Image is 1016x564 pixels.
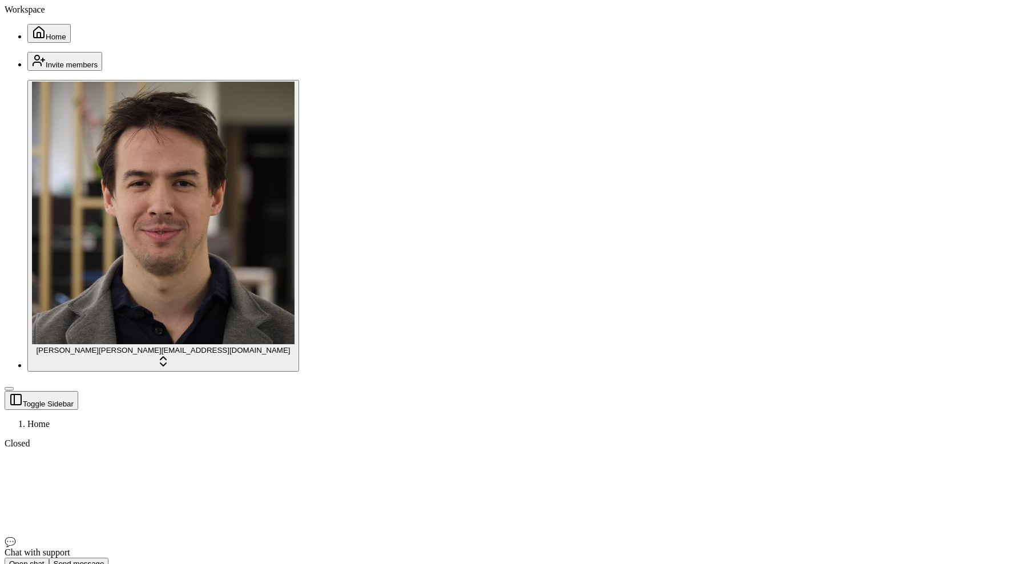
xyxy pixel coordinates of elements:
span: Closed [5,438,30,448]
div: 💬 [5,537,1011,547]
span: Toggle Sidebar [23,400,74,408]
button: Home [27,24,71,43]
button: Jonathan Beurel[PERSON_NAME][PERSON_NAME][EMAIL_ADDRESS][DOMAIN_NAME] [27,80,299,372]
nav: breadcrumb [5,419,1011,429]
button: Toggle Sidebar [5,391,78,410]
span: Invite members [46,61,98,69]
img: Jonathan Beurel [32,82,295,344]
span: [PERSON_NAME] [36,346,99,354]
span: Home [27,419,50,429]
a: Invite members [27,59,102,69]
span: [PERSON_NAME][EMAIL_ADDRESS][DOMAIN_NAME] [99,346,291,354]
span: Home [46,33,66,41]
button: Invite members [27,52,102,71]
div: Workspace [5,5,1011,15]
button: Toggle Sidebar [5,387,14,390]
a: Home [27,31,71,41]
div: Chat with support [5,547,1011,558]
